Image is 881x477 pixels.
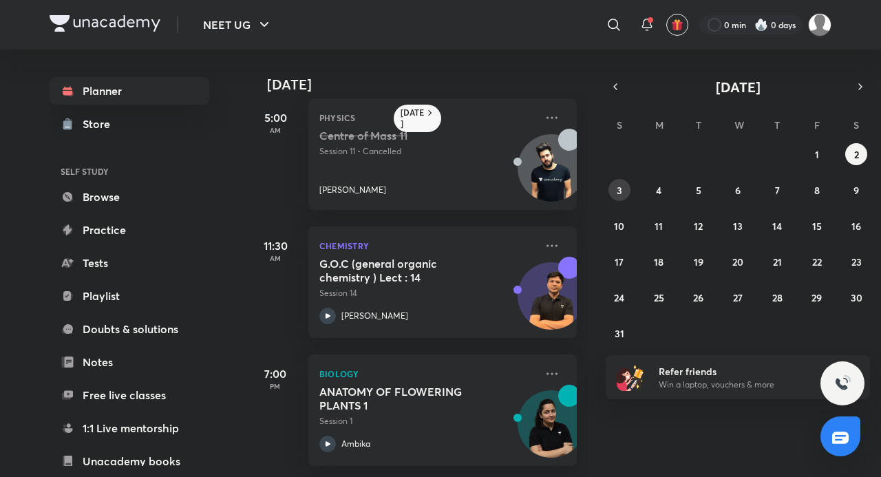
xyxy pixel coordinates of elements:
[248,254,303,262] p: AM
[845,251,867,273] button: August 23, 2025
[688,215,710,237] button: August 12, 2025
[341,438,370,450] p: Ambika
[319,287,535,299] p: Session 14
[319,184,386,196] p: [PERSON_NAME]
[50,183,209,211] a: Browse
[614,291,624,304] abbr: August 24, 2025
[614,220,624,233] abbr: August 10, 2025
[773,255,782,268] abbr: August 21, 2025
[50,160,209,183] h6: SELF STUDY
[814,184,820,197] abbr: August 8, 2025
[50,249,209,277] a: Tests
[812,255,822,268] abbr: August 22, 2025
[518,270,584,336] img: Avatar
[319,365,535,382] p: Biology
[814,118,820,131] abbr: Friday
[50,348,209,376] a: Notes
[666,14,688,36] button: avatar
[853,184,859,197] abbr: August 9, 2025
[854,148,859,161] abbr: August 2, 2025
[733,291,743,304] abbr: August 27, 2025
[733,220,743,233] abbr: August 13, 2025
[518,142,584,208] img: Avatar
[341,310,408,322] p: [PERSON_NAME]
[83,116,118,132] div: Store
[851,255,862,268] abbr: August 23, 2025
[727,286,749,308] button: August 27, 2025
[248,382,303,390] p: PM
[615,255,624,268] abbr: August 17, 2025
[659,364,828,379] h6: Refer friends
[654,255,664,268] abbr: August 18, 2025
[50,447,209,475] a: Unacademy books
[853,118,859,131] abbr: Saturday
[319,237,535,254] p: Chemistry
[195,11,281,39] button: NEET UG
[319,385,491,412] h5: ANATOMY OF FLOWERING PLANTS 1
[50,282,209,310] a: Playlist
[50,315,209,343] a: Doubts & solutions
[608,215,630,237] button: August 10, 2025
[845,179,867,201] button: August 9, 2025
[693,291,703,304] abbr: August 26, 2025
[696,184,701,197] abbr: August 5, 2025
[806,143,828,165] button: August 1, 2025
[815,148,819,161] abbr: August 1, 2025
[50,381,209,409] a: Free live classes
[775,184,780,197] abbr: August 7, 2025
[648,251,670,273] button: August 18, 2025
[617,363,644,391] img: referral
[319,415,535,427] p: Session 1
[50,15,160,32] img: Company Logo
[772,220,782,233] abbr: August 14, 2025
[694,220,703,233] abbr: August 12, 2025
[812,220,822,233] abbr: August 15, 2025
[248,126,303,134] p: AM
[766,179,788,201] button: August 7, 2025
[727,179,749,201] button: August 6, 2025
[654,291,664,304] abbr: August 25, 2025
[625,77,851,96] button: [DATE]
[608,251,630,273] button: August 17, 2025
[772,291,783,304] abbr: August 28, 2025
[648,215,670,237] button: August 11, 2025
[766,251,788,273] button: August 21, 2025
[50,414,209,442] a: 1:1 Live mentorship
[608,286,630,308] button: August 24, 2025
[845,143,867,165] button: August 2, 2025
[754,18,768,32] img: streak
[811,291,822,304] abbr: August 29, 2025
[267,76,591,93] h4: [DATE]
[617,118,622,131] abbr: Sunday
[732,255,743,268] abbr: August 20, 2025
[694,255,703,268] abbr: August 19, 2025
[735,184,741,197] abbr: August 6, 2025
[518,398,584,464] img: Avatar
[727,215,749,237] button: August 13, 2025
[248,237,303,254] h5: 11:30
[248,109,303,126] h5: 5:00
[845,286,867,308] button: August 30, 2025
[319,129,491,142] h5: Centre of Mass 11
[608,179,630,201] button: August 3, 2025
[401,107,425,129] h6: [DATE]
[50,110,209,138] a: Store
[615,327,624,340] abbr: August 31, 2025
[648,179,670,201] button: August 4, 2025
[851,220,861,233] abbr: August 16, 2025
[696,118,701,131] abbr: Tuesday
[50,216,209,244] a: Practice
[50,77,209,105] a: Planner
[688,286,710,308] button: August 26, 2025
[655,220,663,233] abbr: August 11, 2025
[319,257,491,284] h5: G.O.C (general organic chemistry ) Lect : 14
[851,291,862,304] abbr: August 30, 2025
[617,184,622,197] abbr: August 3, 2025
[655,118,664,131] abbr: Monday
[806,286,828,308] button: August 29, 2025
[319,145,535,158] p: Session 11 • Cancelled
[648,286,670,308] button: August 25, 2025
[608,322,630,344] button: August 31, 2025
[766,286,788,308] button: August 28, 2025
[766,215,788,237] button: August 14, 2025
